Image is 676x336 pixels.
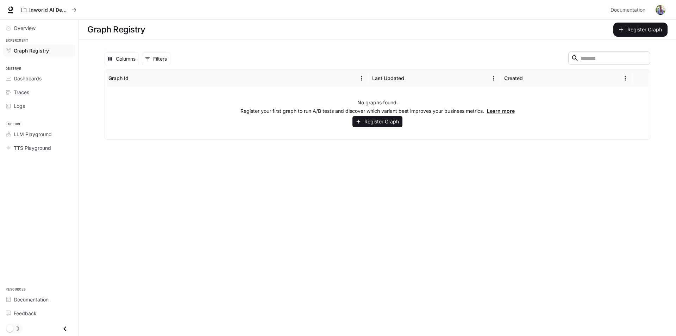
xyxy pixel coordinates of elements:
button: Sort [524,73,534,84]
div: Created [504,75,523,81]
div: Search [568,51,650,66]
div: Last Updated [372,75,404,81]
img: User avatar [656,5,665,15]
a: Feedback [3,307,76,319]
button: Select columns [105,53,139,65]
button: Register Graph [352,116,402,128]
span: Documentation [14,296,49,303]
button: Register Graph [613,23,668,37]
span: Dashboards [14,75,42,82]
a: Documentation [3,293,76,306]
a: Logs [3,100,76,112]
a: Learn more [487,108,515,114]
button: Menu [356,73,367,84]
button: Sort [405,73,415,84]
span: TTS Playground [14,144,51,152]
span: Graph Registry [14,47,49,54]
button: Menu [620,73,631,84]
span: Documentation [611,6,645,14]
button: Sort [129,73,140,84]
p: Register your first graph to run A/B tests and discover which variant best improves your business... [240,108,515,115]
a: TTS Playground [3,142,76,154]
span: Traces [14,88,29,96]
span: Feedback [14,310,37,317]
p: Inworld AI Demos [29,7,69,13]
p: No graphs found. [357,99,398,106]
a: Traces [3,86,76,98]
div: Graph Id [108,75,129,81]
button: Show filters [142,53,170,65]
button: All workspaces [18,3,80,17]
span: Dark mode toggle [6,324,13,332]
button: Menu [488,73,499,84]
a: LLM Playground [3,128,76,140]
button: User avatar [653,3,668,17]
button: Close drawer [57,322,73,336]
a: Dashboards [3,72,76,85]
span: LLM Playground [14,130,52,138]
span: Overview [14,24,36,32]
a: Documentation [608,3,651,17]
a: Overview [3,22,76,34]
h1: Graph Registry [87,23,145,37]
span: Logs [14,102,25,110]
a: Graph Registry [3,44,76,57]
